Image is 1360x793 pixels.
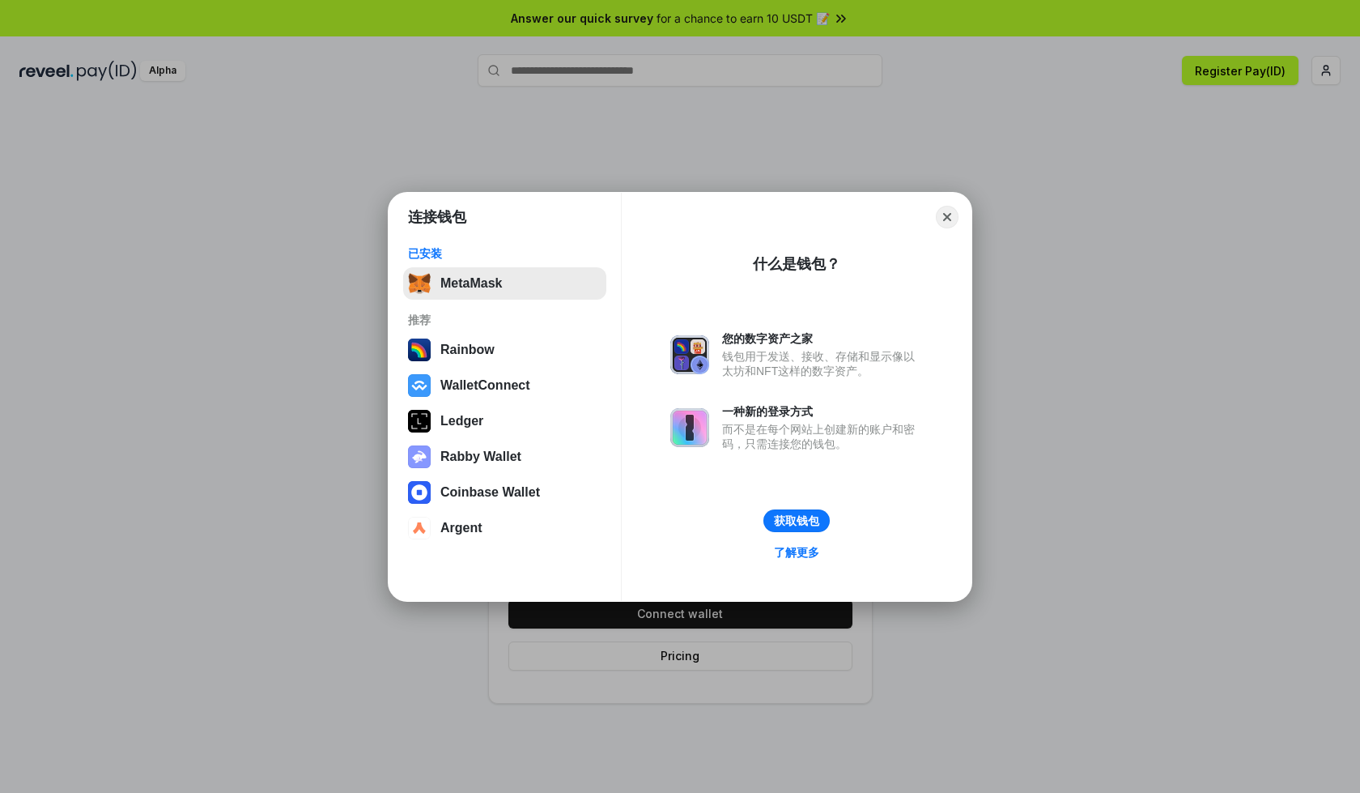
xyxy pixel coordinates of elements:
[440,521,482,535] div: Argent
[763,509,830,532] button: 获取钱包
[403,476,606,509] button: Coinbase Wallet
[670,408,709,447] img: svg+xml,%3Csvg%20xmlns%3D%22http%3A%2F%2Fwww.w3.org%2F2000%2Fsvg%22%20fill%3D%22none%22%20viewBox...
[440,343,495,357] div: Rainbow
[408,410,431,433] img: svg+xml,%3Csvg%20xmlns%3D%22http%3A%2F%2Fwww.w3.org%2F2000%2Fsvg%22%20width%3D%2228%22%20height%3...
[408,207,466,227] h1: 连接钱包
[403,334,606,366] button: Rainbow
[440,414,483,428] div: Ledger
[440,450,521,464] div: Rabby Wallet
[722,349,923,378] div: 钱包用于发送、接收、存储和显示像以太坊和NFT这样的数字资产。
[408,272,431,295] img: svg+xml,%3Csvg%20fill%3D%22none%22%20height%3D%2233%22%20viewBox%3D%220%200%2035%2033%22%20width%...
[408,313,601,327] div: 推荐
[408,374,431,397] img: svg+xml,%3Csvg%20width%3D%2228%22%20height%3D%2228%22%20viewBox%3D%220%200%2028%2028%22%20fill%3D...
[936,206,958,228] button: Close
[408,481,431,504] img: svg+xml,%3Csvg%20width%3D%2228%22%20height%3D%2228%22%20viewBox%3D%220%200%2028%2028%22%20fill%3D...
[403,267,606,300] button: MetaMask
[753,254,840,274] div: 什么是钱包？
[403,512,606,544] button: Argent
[408,517,431,539] img: svg+xml,%3Csvg%20width%3D%2228%22%20height%3D%2228%22%20viewBox%3D%220%200%2028%2028%22%20fill%3D...
[764,542,829,563] a: 了解更多
[440,276,502,291] div: MetaMask
[670,335,709,374] img: svg+xml,%3Csvg%20xmlns%3D%22http%3A%2F%2Fwww.w3.org%2F2000%2Fsvg%22%20fill%3D%22none%22%20viewBox...
[774,514,819,528] div: 获取钱包
[403,441,606,473] button: Rabby Wallet
[774,545,819,560] div: 了解更多
[408,339,431,361] img: svg+xml,%3Csvg%20width%3D%22120%22%20height%3D%22120%22%20viewBox%3D%220%200%20120%20120%22%20fil...
[403,369,606,402] button: WalletConnect
[440,378,530,393] div: WalletConnect
[722,422,923,451] div: 而不是在每个网站上创建新的账户和密码，只需连接您的钱包。
[722,404,923,419] div: 一种新的登录方式
[408,446,431,468] img: svg+xml,%3Csvg%20xmlns%3D%22http%3A%2F%2Fwww.w3.org%2F2000%2Fsvg%22%20fill%3D%22none%22%20viewBox...
[722,331,923,346] div: 您的数字资产之家
[440,485,540,500] div: Coinbase Wallet
[408,246,601,261] div: 已安装
[403,405,606,437] button: Ledger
